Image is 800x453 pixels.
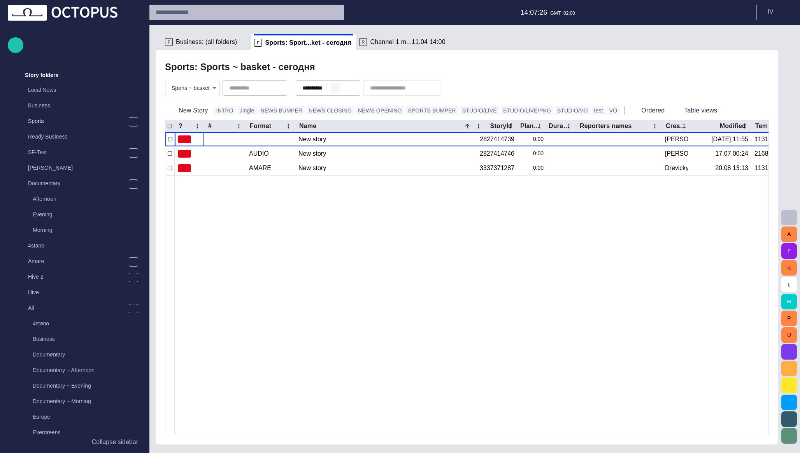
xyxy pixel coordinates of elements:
[370,38,445,46] span: Channel 1 m...11.04 14:00
[715,149,748,158] div: 17.07 00:24
[12,176,141,239] div: DocumentaryAfternoonEveningMorning
[28,304,128,312] p: All
[665,164,688,172] div: Drevicky
[12,270,141,285] div: Hive 2
[628,104,667,118] button: Ordered
[251,34,356,50] div: FSports: Sport...ket - сегодня
[33,428,141,436] p: Evergreens
[460,106,499,115] button: STUDIO/LIVE
[720,122,746,130] div: Modified
[12,285,141,301] div: Hive
[28,117,128,125] p: Sports
[739,121,750,132] button: Modified column menu
[755,122,777,130] div: Template
[17,363,141,379] div: Documentary ~ Afternoon
[359,38,367,46] p: R
[25,71,58,79] p: Story folders
[761,5,795,19] button: IV
[781,226,797,242] button: A
[550,10,575,17] p: GMT+02:00
[12,145,141,161] div: SF-Test
[563,121,574,132] button: Duration column menu
[549,122,570,130] div: Duration
[781,294,797,309] button: M
[17,192,141,207] div: Afternoon
[473,121,484,132] button: Name column menu
[670,104,731,118] button: Table views
[162,34,251,50] div: FBusiness: (all folders)
[521,7,547,18] p: 14:07:26
[781,311,797,326] button: P
[406,106,458,115] button: SPORTS BUMPER
[781,327,797,343] button: U
[12,83,141,98] div: Local News
[665,149,688,158] div: F. Krizek
[17,425,141,441] div: Evergreens
[781,260,797,276] button: K
[283,121,294,132] button: Format column menu
[754,149,777,158] div: 2168288207
[33,211,141,218] p: Evening
[33,413,141,421] p: Europe
[165,38,173,46] p: F
[28,86,141,94] p: Local News
[555,106,590,115] button: STUDIO/VO
[754,164,777,172] div: 1131829
[249,149,269,158] div: AUDIO
[28,133,141,140] p: Ready Business
[711,135,748,144] div: 15.06.2021 11:55
[649,121,660,132] button: Reporters names column menu
[505,121,516,132] button: StoryId column menu
[92,437,138,447] p: Collapse sidebar
[356,106,404,115] button: NEWS OPENING
[17,348,141,363] div: Documentary
[12,254,141,270] div: Amare
[490,122,512,130] div: StoryId
[17,223,141,239] div: Morning
[28,179,128,187] p: Documentary
[214,106,236,115] button: INTRO
[179,122,182,130] div: ?
[298,132,473,146] div: New story
[781,277,797,292] button: L
[237,106,257,115] button: Jingle
[17,207,141,223] div: Evening
[165,61,315,72] h2: Sports: Sports ~ basket - сегодня
[679,121,689,132] button: Created by column menu
[521,147,544,161] div: 0:00
[165,80,219,96] div: Sports ~ basket
[33,320,141,327] p: 4stano
[192,121,203,132] button: ? column menu
[715,164,748,172] div: 20.08 13:13
[33,366,141,374] p: Documentary ~ Afternoon
[480,164,514,172] div: 3337371287
[17,379,141,394] div: Documentary ~ Evening
[521,161,544,175] div: 0:00
[233,121,244,132] button: # column menu
[592,106,605,115] button: test
[306,106,354,115] button: NEWS CLOSING
[501,106,553,115] button: STUDIO/LIVE/PKG
[12,114,141,130] div: Sports
[298,147,473,161] div: New story
[254,39,262,47] p: F
[462,121,473,132] button: Sort
[8,434,141,450] button: Collapse sidebar
[33,382,141,390] p: Documentary ~ Evening
[28,288,141,296] p: Hive
[258,106,305,115] button: NEWS BUMPER
[299,122,327,130] div: Name
[580,122,632,130] div: Reporters names
[28,164,141,172] p: [PERSON_NAME]
[666,122,688,130] div: Created by
[17,394,141,410] div: Documentary ~ Morning
[28,148,128,156] p: SF-Test
[208,122,212,130] div: #
[356,34,459,50] div: RChannel 1 m...11.04 14:00
[28,242,141,249] p: 4stano
[33,397,141,405] p: Documentary ~ Morning
[28,257,128,265] p: Amare
[265,39,351,47] span: Sports: Sport...ket - сегодня
[298,161,473,175] div: New story
[17,316,141,332] div: 4stano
